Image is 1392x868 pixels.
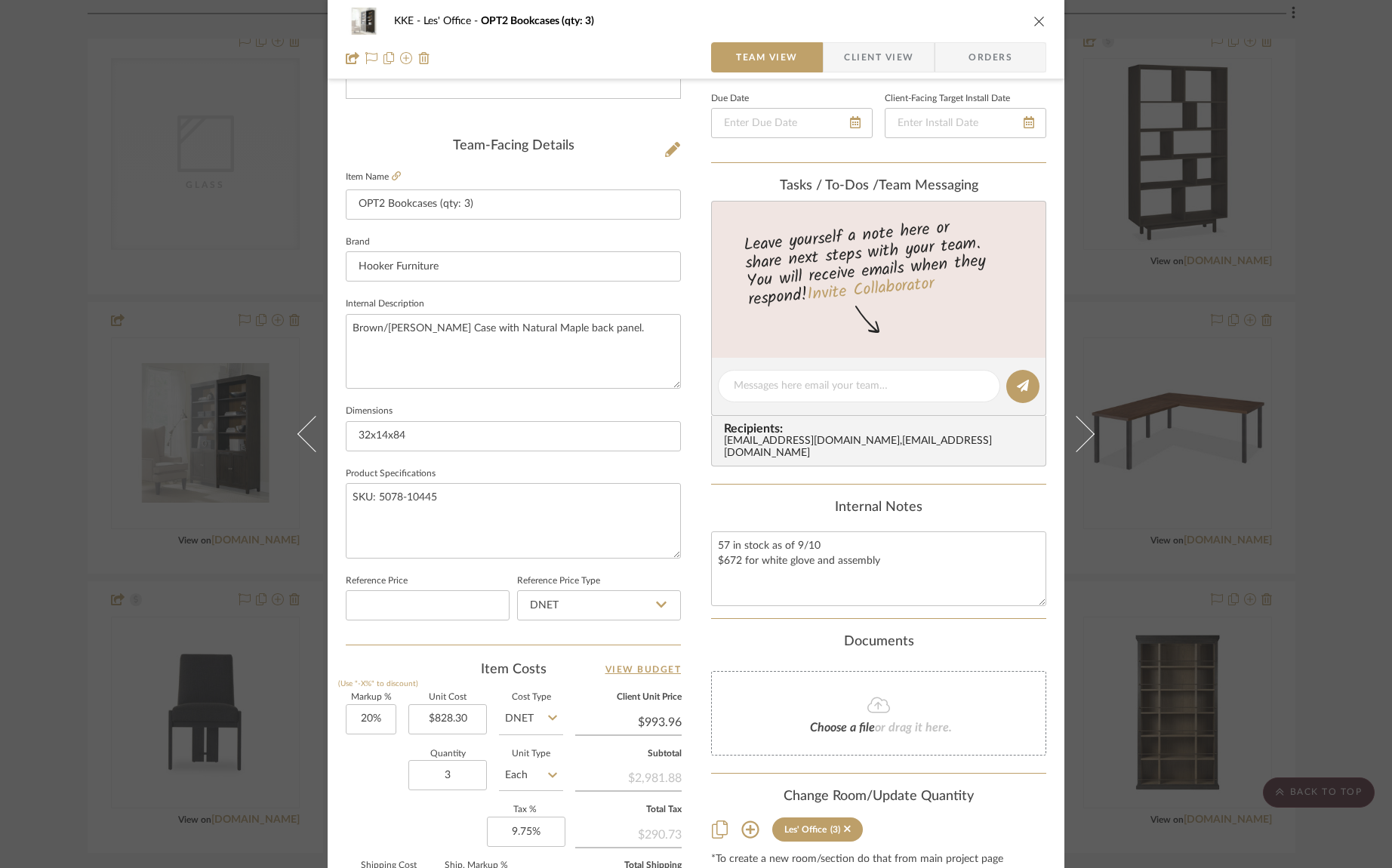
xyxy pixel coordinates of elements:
button: close [1033,14,1046,28]
div: Team-Facing Details [346,138,681,155]
input: Enter Install Date [885,108,1046,138]
div: [EMAIL_ADDRESS][DOMAIN_NAME] , [EMAIL_ADDRESS][DOMAIN_NAME] [724,436,1039,460]
span: KKE [394,16,423,26]
span: Choose a file [810,722,875,734]
img: 7ce5bc2a-cc6e-413a-ae7a-e3bcbbdeb7dc_48x40.jpg [346,6,382,36]
label: Quantity [408,750,487,758]
a: View Budget [605,660,682,679]
input: Enter the dimensions of this item [346,421,681,451]
span: Tasks / To-Dos / [780,179,879,192]
div: $290.73 [575,820,682,847]
span: Les' Office [423,16,481,26]
label: Due Date [711,95,749,103]
input: Enter Item Name [346,189,681,220]
div: $2,981.88 [575,763,682,790]
div: Change Room/Update Quantity [711,789,1046,805]
input: Enter Due Date [711,108,873,138]
label: Markup % [346,694,396,701]
label: Client Unit Price [575,694,682,701]
label: Reference Price Type [517,577,600,585]
label: Reference Price [346,577,408,585]
label: Subtotal [575,750,682,758]
label: Item Name [346,171,401,183]
div: *To create a new room/section do that from main project page [711,854,1046,866]
div: (3) [830,824,840,835]
label: Tax % [487,806,563,814]
span: Team View [736,42,798,72]
label: Dimensions [346,408,393,415]
label: Cost Type [499,694,563,701]
div: Documents [711,634,1046,651]
span: or drag it here. [875,722,952,734]
label: Product Specifications [346,470,436,478]
label: Unit Cost [408,694,487,701]
span: Recipients: [724,422,1039,436]
label: Unit Type [499,750,563,758]
div: Leave yourself a note here or share next steps with your team. You will receive emails when they ... [710,211,1049,312]
a: Invite Collaborator [806,271,935,309]
label: Total Tax [575,806,682,814]
img: Remove from project [418,52,430,64]
div: Internal Notes [711,500,1046,516]
div: Item Costs [346,660,681,679]
div: Les' Office [784,824,827,835]
input: Enter Brand [346,251,681,282]
label: Brand [346,239,370,246]
span: OPT2 Bookcases (qty: 3) [481,16,594,26]
div: team Messaging [711,178,1046,195]
label: Client-Facing Target Install Date [885,95,1010,103]
span: Client View [844,42,913,72]
label: Internal Description [346,300,424,308]
span: Orders [952,42,1029,72]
